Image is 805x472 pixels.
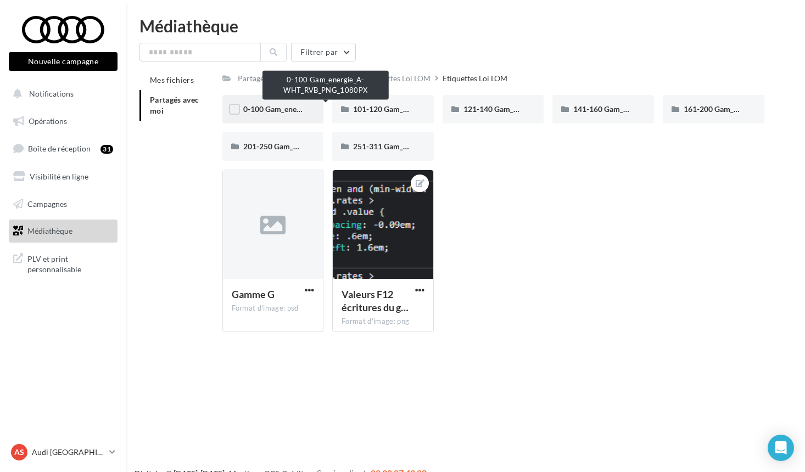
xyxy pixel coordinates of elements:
[573,104,748,114] span: 141-160 Gam_energie_D-WHT_RVB_PNG_1080PX
[28,144,91,153] span: Boîte de réception
[232,304,315,313] div: Format d'image: psd
[9,442,118,463] a: AS Audi [GEOGRAPHIC_DATA]
[238,73,299,84] div: Partagés avec moi
[150,75,194,85] span: Mes fichiers
[262,70,389,99] div: 0-100 Gam_energie_A-WHT_RVB_PNG_1080PX
[29,89,74,98] span: Notifications
[7,247,120,279] a: PLV et print personnalisable
[768,435,794,461] div: Open Intercom Messenger
[353,104,528,114] span: 101-120 Gam_energie_B-WHT_RVB_PNG_1080PX
[243,142,417,151] span: 201-250 Gam_energie_F-WHT_RVB_PNG_1080PX
[7,165,120,188] a: Visibilité en ligne
[9,52,118,71] button: Nouvelle campagne
[32,447,105,458] p: Audi [GEOGRAPHIC_DATA]
[443,73,507,84] div: Etiquettes Loi LOM
[353,142,528,151] span: 251-311 Gam_energie_G-WHT_RVB_PNG_1080PX
[7,110,120,133] a: Opérations
[7,193,120,216] a: Campagnes
[30,172,88,181] span: Visibilité en ligne
[366,73,431,84] div: Etiquettes Loi LOM
[150,95,199,115] span: Partagés avec moi
[463,104,638,114] span: 121-140 Gam_energie_C-WHT_RVB_PNG_1080PX
[232,288,275,300] span: Gamme G
[243,104,410,114] span: 0-100 Gam_energie_A-WHT_RVB_PNG_1080PX
[7,82,115,105] button: Notifications
[27,251,113,275] span: PLV et print personnalisable
[7,220,120,243] a: Médiathèque
[27,226,72,235] span: Médiathèque
[100,145,113,154] div: 31
[27,199,67,208] span: Campagnes
[291,43,356,61] button: Filtrer par
[7,137,120,160] a: Boîte de réception31
[29,116,67,126] span: Opérations
[342,317,424,327] div: Format d'image: png
[139,18,792,34] div: Médiathèque
[342,288,409,313] span: Valeurs F12 écritures du générateur étiquettes CO2
[14,447,24,458] span: AS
